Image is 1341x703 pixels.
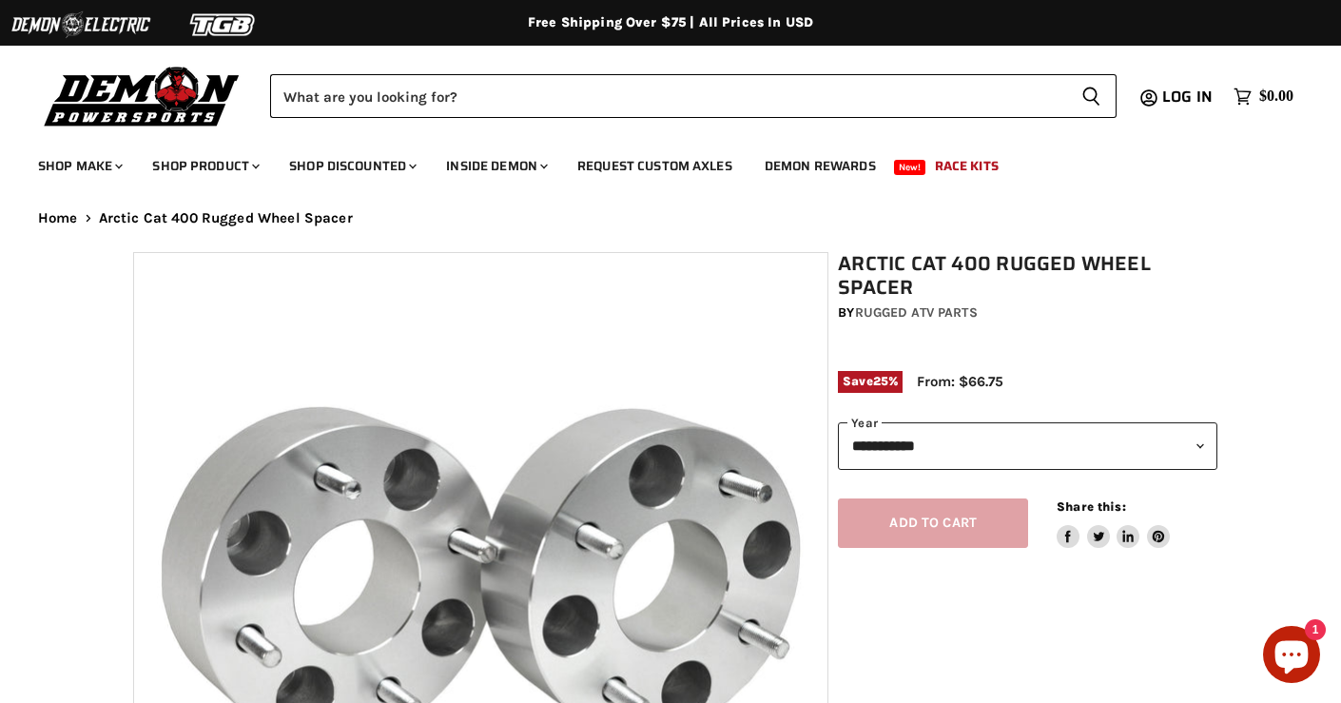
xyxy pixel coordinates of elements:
[275,146,428,186] a: Shop Discounted
[24,139,1289,186] ul: Main menu
[432,146,559,186] a: Inside Demon
[838,371,903,392] span: Save %
[1257,626,1326,688] inbox-online-store-chat: Shopify online store chat
[855,304,978,321] a: Rugged ATV Parts
[838,252,1217,300] h1: Arctic Cat 400 Rugged Wheel Spacer
[1162,85,1213,108] span: Log in
[1057,499,1125,514] span: Share this:
[917,373,1003,390] span: From: $66.75
[10,7,152,43] img: Demon Electric Logo 2
[1259,88,1293,106] span: $0.00
[838,422,1217,469] select: year
[563,146,747,186] a: Request Custom Axles
[873,374,888,388] span: 25
[838,303,1217,323] div: by
[152,7,295,43] img: TGB Logo 2
[1224,83,1303,110] a: $0.00
[38,62,246,129] img: Demon Powersports
[1057,498,1170,549] aside: Share this:
[921,146,1013,186] a: Race Kits
[38,210,78,226] a: Home
[270,74,1066,118] input: Search
[1066,74,1117,118] button: Search
[24,146,134,186] a: Shop Make
[270,74,1117,118] form: Product
[894,160,926,175] span: New!
[99,210,353,226] span: Arctic Cat 400 Rugged Wheel Spacer
[1154,88,1224,106] a: Log in
[750,146,890,186] a: Demon Rewards
[138,146,271,186] a: Shop Product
